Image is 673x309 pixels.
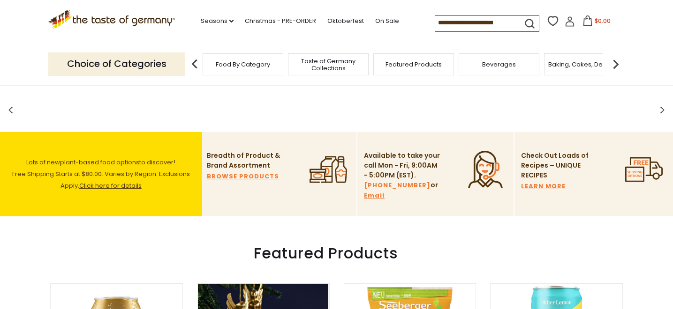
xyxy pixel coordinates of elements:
[386,61,442,68] a: Featured Products
[79,181,142,190] a: Click here for details
[207,171,279,182] a: BROWSE PRODUCTS
[364,151,441,201] p: Available to take your call Mon - Fri, 9:00AM - 5:00PM (EST). or
[521,151,589,180] p: Check Out Loads of Recipes – UNIQUE RECIPES
[48,52,185,75] p: Choice of Categories
[216,61,270,68] a: Food By Category
[207,151,284,170] p: Breadth of Product & Brand Assortment
[521,181,566,191] a: LEARN MORE
[60,158,139,167] a: plant-based food options
[245,16,316,26] a: Christmas - PRE-ORDER
[364,191,385,201] a: Email
[201,16,234,26] a: Seasons
[482,61,516,68] a: Beverages
[291,58,366,72] a: Taste of Germany Collections
[364,180,431,191] a: [PHONE_NUMBER]
[577,15,617,29] button: $0.00
[606,55,625,74] img: next arrow
[12,158,190,190] span: Lots of new to discover! Free Shipping Starts at $80.00. Varies by Region. Exclusions Apply.
[548,61,621,68] a: Baking, Cakes, Desserts
[375,16,399,26] a: On Sale
[327,16,364,26] a: Oktoberfest
[595,17,611,25] span: $0.00
[185,55,204,74] img: previous arrow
